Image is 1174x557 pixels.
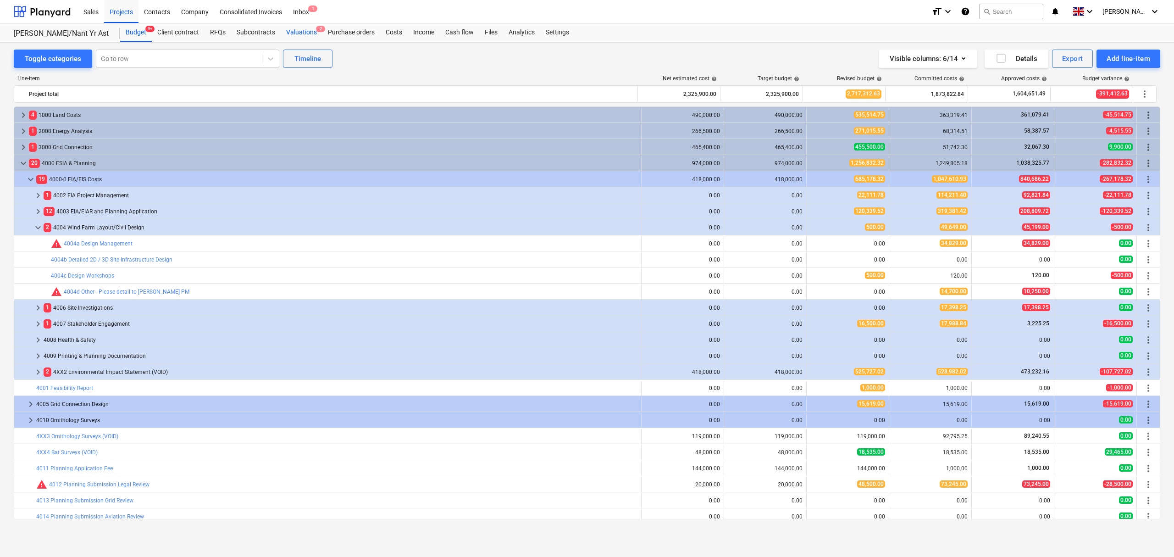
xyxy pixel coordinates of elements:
div: Analytics [503,23,540,42]
button: Export [1052,50,1093,68]
div: 144,000.00 [810,465,885,472]
span: Committed costs exceed revised budget [36,479,47,490]
div: 0.00 [728,321,803,327]
span: 319,381.42 [936,207,968,215]
div: 266,500.00 [728,128,803,134]
div: 1,873,822.84 [889,87,964,101]
span: keyboard_arrow_right [33,367,44,378]
div: 0.00 [728,337,803,343]
div: RFQs [205,23,231,42]
span: keyboard_arrow_right [33,206,44,217]
a: Client contract [152,23,205,42]
div: 0.00 [975,256,1050,263]
div: Revised budget [837,75,882,82]
div: 2,325,900.00 [724,87,799,101]
div: Cash flow [440,23,479,42]
span: More actions [1143,351,1154,362]
span: More actions [1143,142,1154,153]
span: -45,514.75 [1103,111,1133,118]
span: help [709,76,717,82]
div: Committed costs [914,75,964,82]
button: Add line-item [1096,50,1160,68]
span: 12 [44,207,55,216]
a: 4014 Planning Submission Aviation Review [36,513,144,520]
span: 0.00 [1119,416,1133,423]
a: 4XX3 Ornithology Surveys (VOID) [36,433,118,440]
span: 2 [316,26,325,32]
span: More actions [1143,318,1154,329]
div: 0.00 [975,417,1050,423]
div: 0.00 [893,337,968,343]
span: 120.00 [1031,272,1050,278]
div: Details [996,53,1037,65]
span: keyboard_arrow_right [18,110,29,121]
div: 4000-0 EIA/EIS Costs [36,172,637,187]
a: Purchase orders [322,23,380,42]
span: -500.00 [1111,223,1133,231]
div: 0.00 [810,240,885,247]
span: 9,900.00 [1108,143,1133,150]
div: 0.00 [893,256,968,263]
div: 4007 Stakeholder Engagement [44,317,637,331]
span: More actions [1143,110,1154,121]
a: 4004d Other - Please detail to [PERSON_NAME] PM [64,289,189,295]
div: 974,000.00 [645,160,720,167]
a: 4011 Planning Application Fee [36,465,113,472]
button: Details [985,50,1048,68]
div: 0.00 [645,401,720,407]
span: help [875,76,882,82]
div: Budget [120,23,152,42]
span: More actions [1143,415,1154,426]
span: 73,245.00 [1022,480,1050,488]
span: 0.00 [1119,304,1133,311]
div: Net estimated cost [663,75,717,82]
div: 4005 Grid Connection Design [36,397,637,412]
div: 0.00 [728,192,803,199]
span: 0.00 [1119,240,1133,247]
button: Search [979,4,1043,19]
span: 1,256,832.32 [849,159,885,167]
span: -282,832.32 [1100,159,1133,167]
div: Budget variance [1082,75,1130,82]
div: 266,500.00 [645,128,720,134]
span: More actions [1139,89,1150,100]
div: Toggle categories [25,53,81,65]
div: 119,000.00 [645,433,720,440]
span: More actions [1143,174,1154,185]
span: 14,700.00 [940,288,968,295]
div: Income [408,23,440,42]
div: Subcontracts [231,23,281,42]
span: More actions [1143,399,1154,410]
div: 144,000.00 [728,465,803,472]
span: 92,821.84 [1022,191,1050,199]
div: 0.00 [728,353,803,359]
div: 0.00 [975,337,1050,343]
div: 4010 Ornithology Surveys [36,413,637,428]
span: [PERSON_NAME] [1102,8,1148,15]
span: 1 [44,303,51,312]
div: 4004 Wind Farm Layout/Civil Design [44,220,637,235]
div: 92,795.25 [893,433,968,440]
span: search [983,8,991,15]
div: Timeline [294,53,321,65]
div: Line-item [14,75,638,82]
div: 4000 ESIA & Planning [29,156,637,171]
div: 0.00 [728,208,803,215]
span: -267,178.32 [1100,175,1133,183]
div: 0.00 [645,337,720,343]
span: help [957,76,964,82]
div: 0.00 [975,353,1050,359]
div: 0.00 [728,289,803,295]
div: 0.00 [645,224,720,231]
span: More actions [1143,463,1154,474]
span: 528,982.02 [936,368,968,375]
span: 89,240.55 [1023,433,1050,439]
a: 4004a Design Management [64,240,133,247]
div: 18,535.00 [893,449,968,456]
div: 1,249,805.18 [893,160,968,167]
div: Export [1062,53,1083,65]
div: 2000 Energy Analysis [29,124,637,139]
span: 32,067.30 [1023,144,1050,150]
span: help [1122,76,1130,82]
